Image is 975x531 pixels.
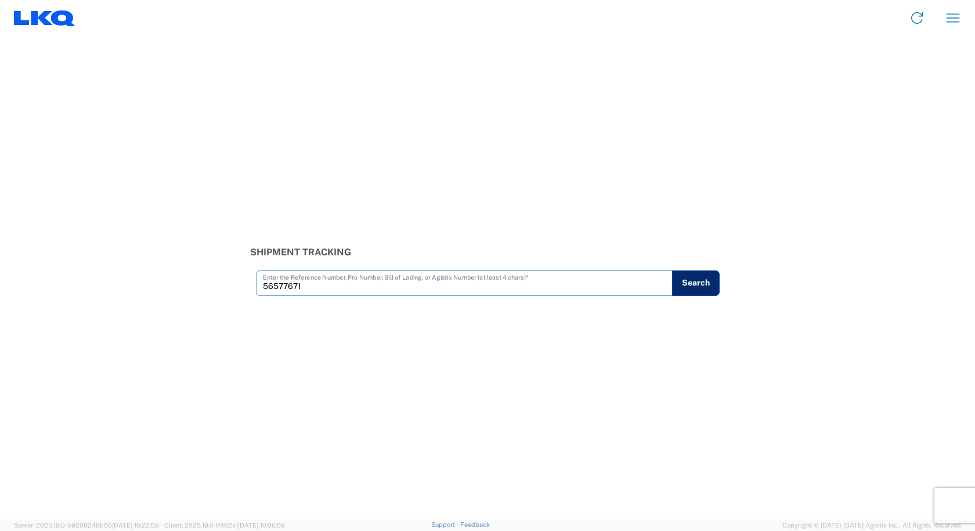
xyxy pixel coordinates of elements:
[672,270,720,296] button: Search
[460,521,490,528] a: Feedback
[112,522,159,529] span: [DATE] 10:22:58
[782,520,961,530] span: Copyright © [DATE]-[DATE] Agistix Inc., All Rights Reserved
[164,522,285,529] span: Client: 2025.19.0-1f462a1
[14,522,159,529] span: Server: 2025.19.0-b9208248b56
[238,522,285,529] span: [DATE] 10:06:59
[431,521,460,528] a: Support
[250,247,725,258] h3: Shipment Tracking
